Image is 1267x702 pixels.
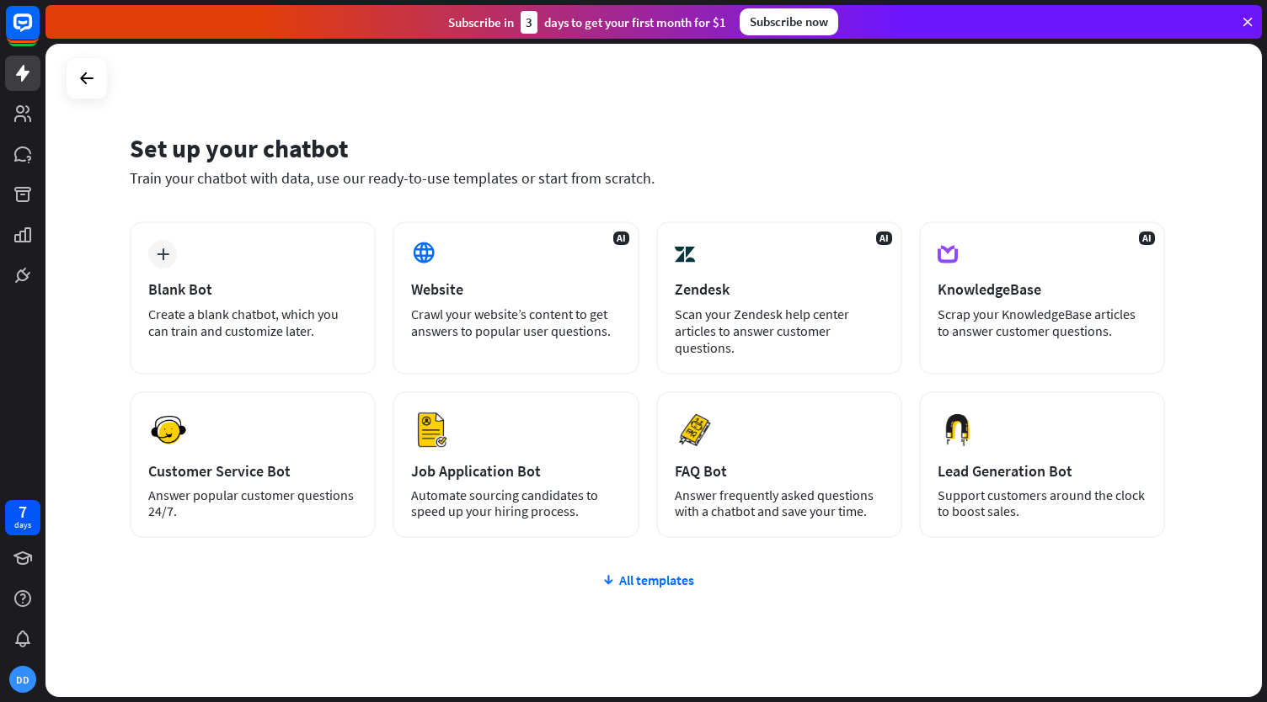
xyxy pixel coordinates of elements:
[613,231,629,245] span: AI
[876,231,892,245] span: AI
[130,572,1165,588] div: All templates
[411,487,620,519] div: Automate sourcing candidates to speed up your hiring process.
[157,248,169,260] i: plus
[411,279,620,299] div: Website
[938,279,1147,299] div: KnowledgeBase
[148,306,357,339] div: Create a blank chatbot, which you can train and customize later.
[148,279,357,299] div: Blank Bot
[448,11,726,34] div: Subscribe in days to get your first month for $1
[675,487,884,519] div: Answer frequently asked questions with a chatbot and save your time.
[675,306,884,356] div: Scan your Zendesk help center articles to answer customer questions.
[130,132,1165,164] div: Set up your chatbot
[675,279,884,299] div: Zendesk
[19,504,27,519] div: 7
[130,168,1165,188] div: Train your chatbot with data, use our ready-to-use templates or start from scratch.
[411,306,620,339] div: Crawl your website’s content to get answers to popular user questions.
[740,8,838,35] div: Subscribe now
[148,487,357,519] div: Answer popular customer questions 24/7.
[148,461,357,481] div: Customer Service Bot
[411,461,620,481] div: Job Application Bot
[938,306,1147,339] div: Scrap your KnowledgeBase articles to answer customer questions.
[9,666,36,693] div: DD
[14,519,31,531] div: days
[675,461,884,481] div: FAQ Bot
[5,500,40,535] a: 7 days
[938,487,1147,519] div: Support customers around the clock to boost sales.
[521,11,537,34] div: 3
[1139,231,1155,245] span: AI
[938,461,1147,481] div: Lead Generation Bot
